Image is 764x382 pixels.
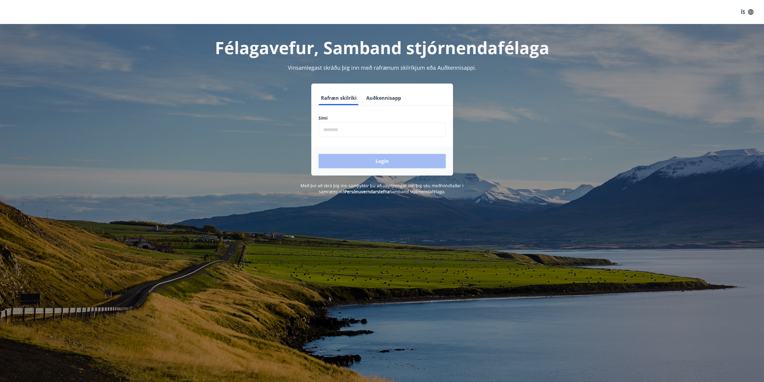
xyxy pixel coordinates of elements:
span: Með því að skrá þig inn samþykkir þú að upplýsingar um þig séu meðhöndlaðar í samræmi við Samband... [300,183,464,194]
button: ÍS [738,7,757,17]
label: Sími [319,115,446,121]
button: Rafræn skilríki [319,91,359,105]
span: Vinsamlegast skráðu þig inn með rafrænum skilríkjum eða Auðkennisappi. [288,64,476,71]
a: Persónuverndarstefna [345,189,390,194]
button: Auðkennisapp [364,91,403,105]
h1: Félagavefur, Samband stjórnendafélaga [173,36,591,59]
